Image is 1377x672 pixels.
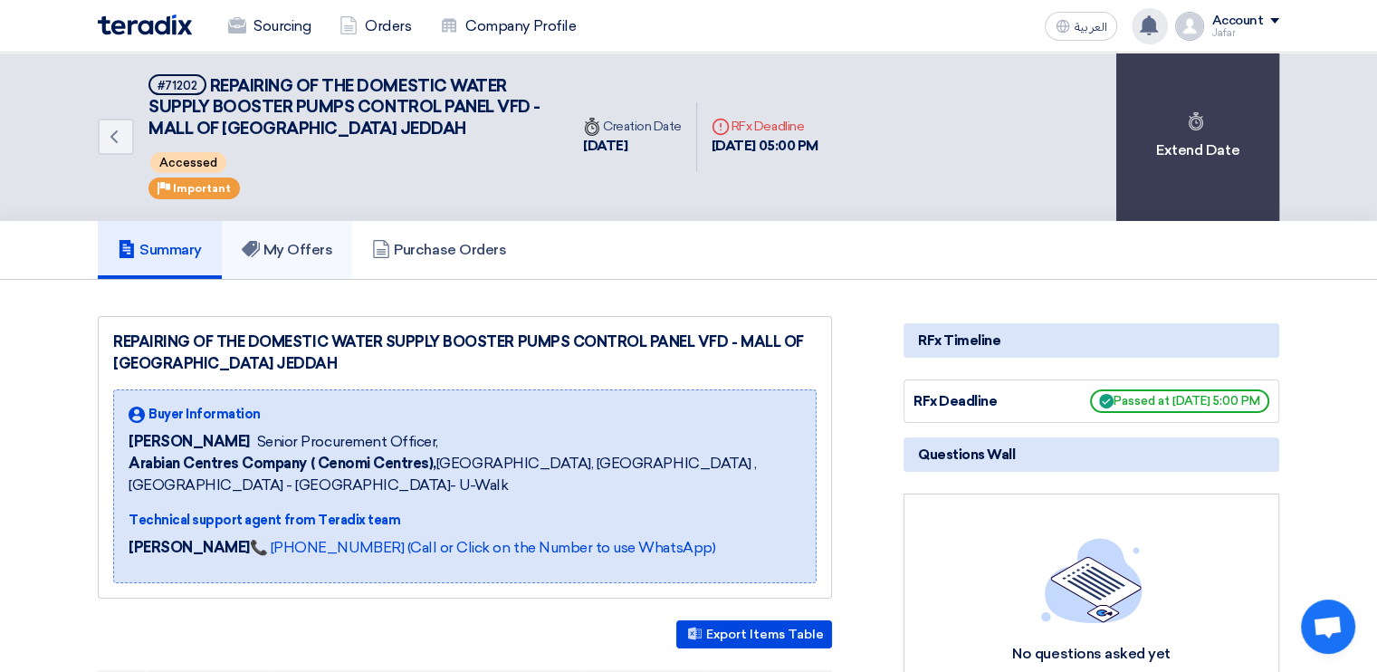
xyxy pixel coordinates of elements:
button: Export Items Table [676,620,832,648]
a: Purchase Orders [352,221,526,279]
span: Buyer Information [148,405,261,424]
img: Teradix logo [98,14,192,35]
div: RFx Timeline [904,323,1279,358]
span: Questions Wall [918,445,1015,465]
strong: [PERSON_NAME] [129,539,250,556]
div: Extend Date [1116,53,1279,221]
span: Important [173,182,231,195]
div: [DATE] 05:00 PM [712,136,818,157]
div: REPAIRING OF THE DOMESTIC WATER SUPPLY BOOSTER PUMPS CONTROL PANEL VFD - MALL OF [GEOGRAPHIC_DATA... [113,331,817,375]
span: Senior Procurement Officer, [257,431,438,453]
h5: Purchase Orders [372,241,506,259]
img: profile_test.png [1175,12,1204,41]
span: [PERSON_NAME] [129,431,250,453]
span: Accessed [150,152,226,173]
div: [DATE] [583,136,682,157]
button: العربية [1045,12,1117,41]
span: REPAIRING OF THE DOMESTIC WATER SUPPLY BOOSTER PUMPS CONTROL PANEL VFD - MALL OF [GEOGRAPHIC_DATA... [148,76,540,139]
div: Creation Date [583,117,682,136]
span: Passed at [DATE] 5:00 PM [1090,389,1269,413]
img: empty_state_list.svg [1041,538,1143,623]
div: Jafar [1211,28,1279,38]
h5: Summary [118,241,202,259]
div: RFx Deadline [913,391,1049,412]
h5: REPAIRING OF THE DOMESTIC WATER SUPPLY BOOSTER PUMPS CONTROL PANEL VFD - MALL OF ARABIA JEDDAH [148,74,547,139]
div: RFx Deadline [712,117,818,136]
span: [GEOGRAPHIC_DATA], [GEOGRAPHIC_DATA] ,[GEOGRAPHIC_DATA] - [GEOGRAPHIC_DATA]- U-Walk [129,453,801,496]
h5: My Offers [242,241,333,259]
div: دردشة مفتوحة [1301,600,1355,654]
div: #71202 [158,80,197,91]
div: No questions asked yet [938,645,1246,664]
div: Account [1211,14,1263,29]
span: العربية [1074,21,1106,34]
a: My Offers [222,221,353,279]
a: 📞 [PHONE_NUMBER] (Call or Click on the Number to use WhatsApp) [250,539,715,556]
a: Summary [98,221,222,279]
b: Arabian Centres Company ( Cenomi Centres), [129,455,436,472]
a: Company Profile [426,6,590,46]
div: Technical support agent from Teradix team [129,511,801,530]
a: Sourcing [214,6,325,46]
a: Orders [325,6,426,46]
